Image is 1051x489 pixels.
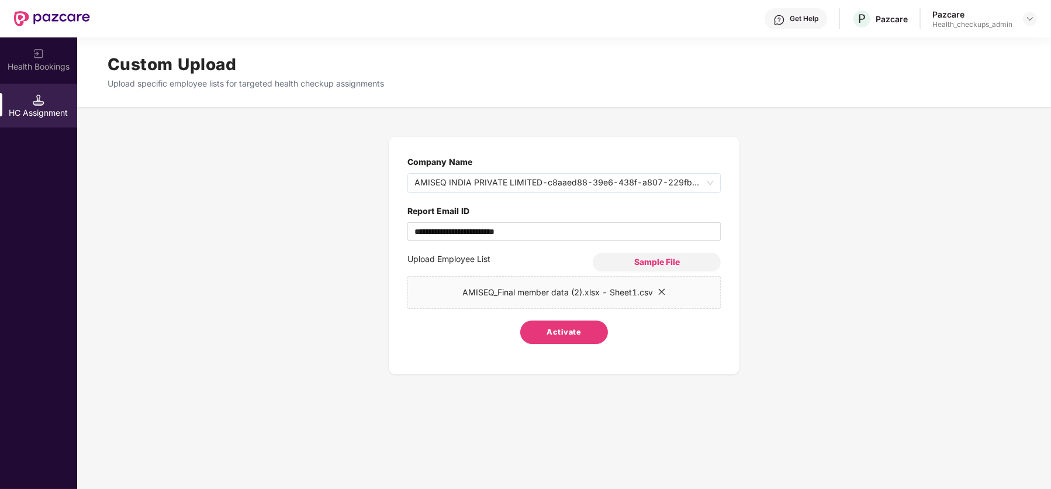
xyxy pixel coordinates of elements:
[547,326,582,338] span: Activate
[14,11,90,26] img: New Pazcare Logo
[858,12,866,26] span: P
[414,174,714,192] span: AMISEQ INDIA PRIVATE LIMITED - c8aaed88-39e6-438f-a807-229fb92ca6d4
[773,14,785,26] img: svg+xml;base64,PHN2ZyBpZD0iSGVscC0zMngzMiIgeG1sbnM9Imh0dHA6Ly93d3cudzMub3JnLzIwMDAvc3ZnIiB3aWR0aD...
[932,9,1012,20] div: Pazcare
[407,253,593,271] label: Upload Employee List
[790,14,818,23] div: Get Help
[407,157,472,167] label: Company Name
[462,287,666,297] span: AMISEQ_Final member data (2).xlsx - Sheet1.csv
[33,48,44,60] img: svg+xml;base64,PHN2ZyB3aWR0aD0iMjAiIGhlaWdodD0iMjAiIHZpZXdCb3g9IjAgMCAyMCAyMCIgZmlsbD0ibm9uZSIgeG...
[108,77,1021,90] p: Upload specific employee lists for targeted health checkup assignments
[593,253,721,271] button: Sample File
[932,20,1012,29] div: Health_checkups_admin
[876,13,908,25] div: Pazcare
[408,277,720,308] span: AMISEQ_Final member data (2).xlsx - Sheet1.csvclose
[520,321,608,344] button: Activate
[407,205,721,218] label: Report Email ID
[33,94,44,106] img: svg+xml;base64,PHN2ZyB3aWR0aD0iMTQuNSIgaGVpZ2h0PSIxNC41IiB2aWV3Qm94PSIwIDAgMTYgMTYiIGZpbGw9Im5vbm...
[108,51,1021,77] h1: Custom Upload
[658,288,666,296] span: close
[1025,14,1035,23] img: svg+xml;base64,PHN2ZyBpZD0iRHJvcGRvd24tMzJ4MzIiIHhtbG5zPSJodHRwOi8vd3d3LnczLm9yZy8yMDAwL3N2ZyIgd2...
[634,256,680,267] span: Sample File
